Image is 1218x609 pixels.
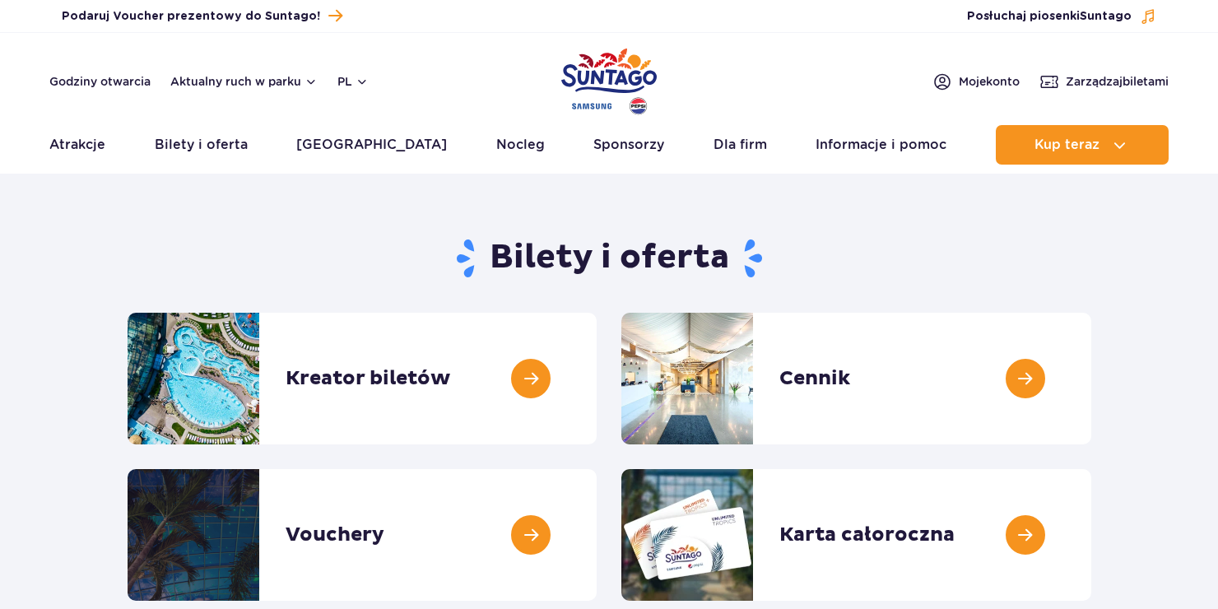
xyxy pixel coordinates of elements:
[49,73,151,90] a: Godziny otwarcia
[816,125,946,165] a: Informacje i pomoc
[496,125,545,165] a: Nocleg
[967,8,1156,25] button: Posłuchaj piosenkiSuntago
[62,5,342,27] a: Podaruj Voucher prezentowy do Suntago!
[593,125,664,165] a: Sponsorzy
[714,125,767,165] a: Dla firm
[959,73,1020,90] span: Moje konto
[561,41,657,117] a: Park of Poland
[967,8,1132,25] span: Posłuchaj piosenki
[996,125,1169,165] button: Kup teraz
[170,75,318,88] button: Aktualny ruch w parku
[62,8,320,25] span: Podaruj Voucher prezentowy do Suntago!
[1080,11,1132,22] span: Suntago
[1034,137,1099,152] span: Kup teraz
[128,237,1091,280] h1: Bilety i oferta
[49,125,105,165] a: Atrakcje
[1066,73,1169,90] span: Zarządzaj biletami
[932,72,1020,91] a: Mojekonto
[155,125,248,165] a: Bilety i oferta
[296,125,447,165] a: [GEOGRAPHIC_DATA]
[337,73,369,90] button: pl
[1039,72,1169,91] a: Zarządzajbiletami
